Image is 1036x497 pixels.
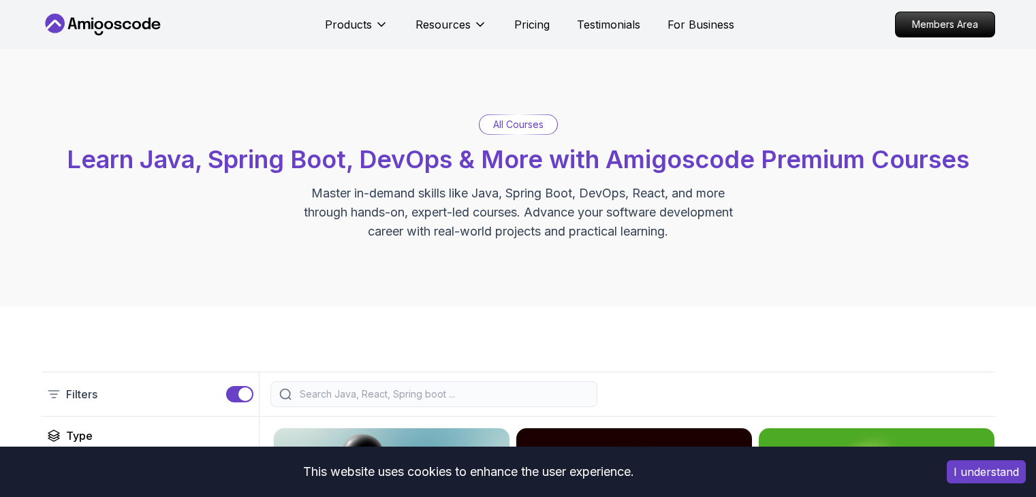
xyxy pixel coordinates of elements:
button: Accept cookies [947,460,1026,483]
a: Pricing [514,16,550,33]
a: For Business [668,16,734,33]
p: All Courses [493,118,544,131]
p: Resources [415,16,471,33]
iframe: chat widget [952,412,1036,477]
a: Members Area [895,12,995,37]
div: This website uses cookies to enhance the user experience. [10,457,926,487]
p: Products [325,16,372,33]
a: Testimonials [577,16,640,33]
p: Master in-demand skills like Java, Spring Boot, DevOps, React, and more through hands-on, expert-... [289,184,747,241]
button: Resources [415,16,487,44]
input: Search Java, React, Spring boot ... [297,387,588,401]
span: Learn Java, Spring Boot, DevOps & More with Amigoscode Premium Courses [67,144,969,174]
p: Members Area [896,12,994,37]
button: Products [325,16,388,44]
h2: Type [66,428,93,444]
p: Filters [66,386,97,402]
